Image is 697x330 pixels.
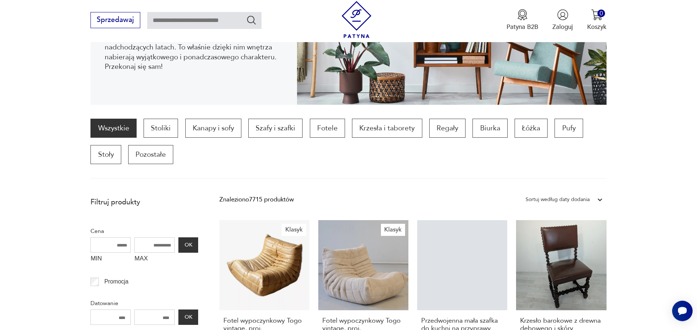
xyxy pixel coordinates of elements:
[587,9,607,31] button: 0Koszyk
[90,226,198,236] p: Cena
[587,23,607,31] p: Koszyk
[219,195,294,204] div: Znaleziono 7715 produktów
[507,23,538,31] p: Patyna B2B
[310,119,345,138] a: Fotele
[246,15,257,25] button: Szukaj
[472,119,507,138] a: Biurka
[90,12,140,28] button: Sprzedawaj
[352,119,422,138] a: Krzesła i taborety
[128,145,173,164] a: Pozostałe
[90,145,121,164] a: Stoły
[178,309,198,325] button: OK
[597,10,605,17] div: 0
[90,197,198,207] p: Filtruj produkty
[185,119,241,138] a: Kanapy i sofy
[104,277,129,286] p: Promocja
[552,9,573,31] button: Zaloguj
[507,9,538,31] button: Patyna B2B
[517,9,528,21] img: Ikona medalu
[429,119,466,138] a: Regały
[248,119,303,138] a: Szafy i szafki
[144,119,178,138] a: Stoliki
[134,253,175,267] label: MAX
[526,195,590,204] div: Sortuj według daty dodania
[507,9,538,31] a: Ikona medaluPatyna B2B
[90,119,136,138] a: Wszystkie
[338,1,375,38] img: Patyna - sklep z meblami i dekoracjami vintage
[552,23,573,31] p: Zaloguj
[90,253,131,267] label: MIN
[178,237,198,253] button: OK
[105,23,283,72] p: [US_STATE] Times obwieścił, że moda na meble retro w duchu mid-century z pewnością nie osłabnie w...
[557,9,568,21] img: Ikonka użytkownika
[672,301,693,321] iframe: Smartsupp widget button
[90,299,198,308] p: Datowanie
[591,9,603,21] img: Ikona koszyka
[555,119,583,138] a: Pufy
[515,119,548,138] a: Łóżka
[90,18,140,23] a: Sprzedawaj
